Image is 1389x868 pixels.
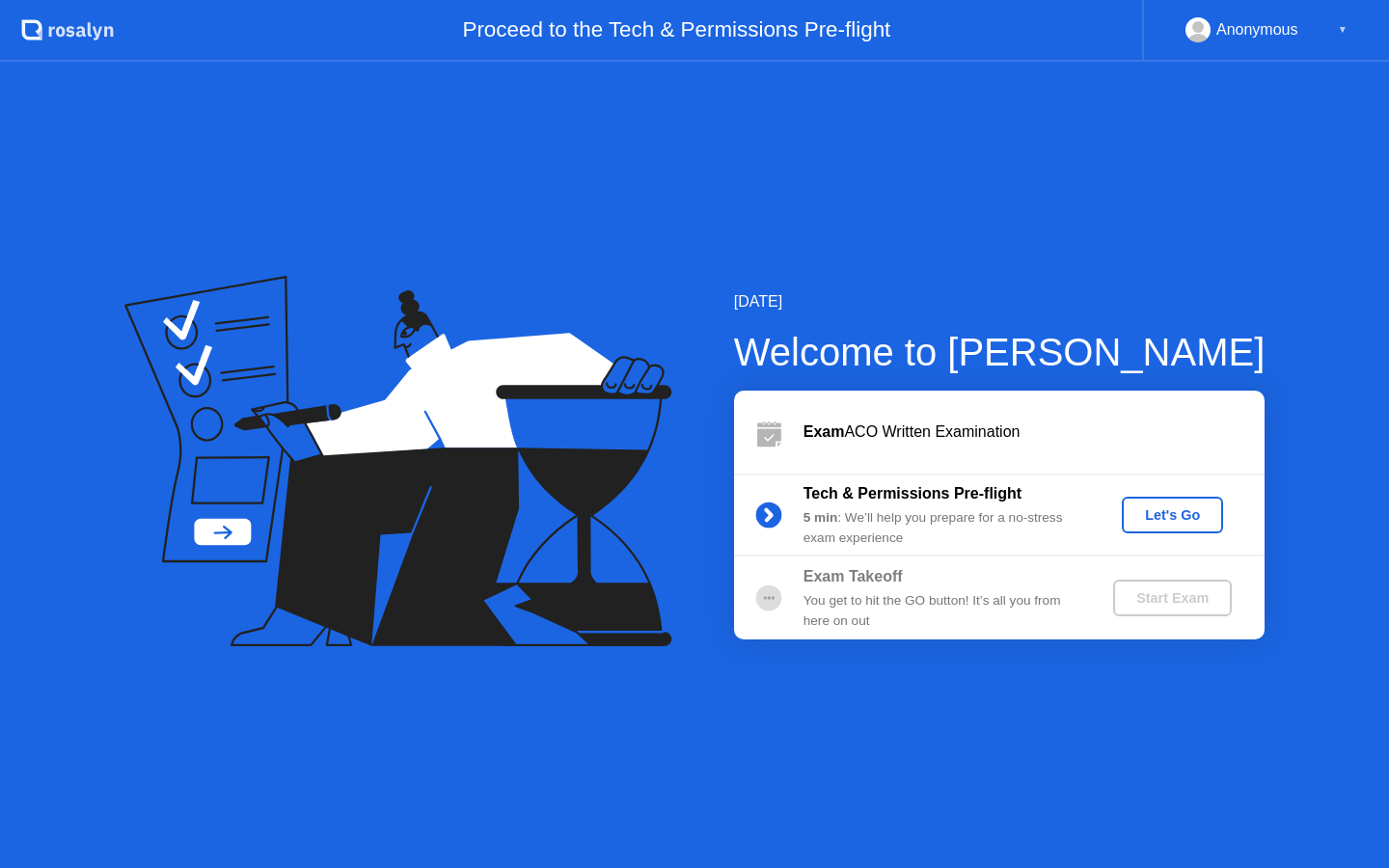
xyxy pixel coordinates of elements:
div: Let's Go [1130,507,1215,523]
div: : We’ll help you prepare for a no-stress exam experience [803,508,1081,548]
div: ▼ [1338,17,1348,42]
div: Welcome to [PERSON_NAME] [734,323,1266,381]
b: Tech & Permissions Pre-flight [803,485,1021,502]
button: Start Exam [1113,580,1232,616]
b: Exam [803,423,845,440]
div: ACO Written Examination [803,420,1265,444]
div: [DATE] [734,290,1266,313]
div: You get to hit the GO button! It’s all you from here on out [803,591,1081,631]
b: 5 min [803,510,838,525]
button: Let's Go [1122,497,1223,533]
div: Anonymous [1216,17,1298,42]
b: Exam Takeoff [803,568,903,584]
div: Start Exam [1121,590,1224,606]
